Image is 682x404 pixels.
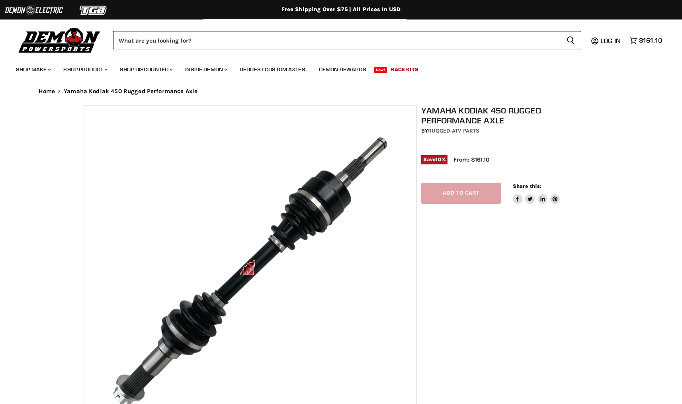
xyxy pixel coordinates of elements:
[385,61,424,78] a: Race Kits
[10,61,56,78] a: Shop Make
[64,3,123,18] img: TGB Logo 2
[114,61,178,78] a: Shop Discounted
[513,183,560,204] aside: Share this:
[428,127,479,134] a: Rugged ATV Parts
[64,88,197,95] span: Yamaha Kodiak 450 Rugged Performance Axle
[57,61,112,78] a: Shop Product
[625,35,666,46] a: $161.10
[597,37,625,44] a: Log in
[313,61,372,78] a: Demon Rewards
[234,61,311,78] a: Request Custom Axles
[421,105,603,125] h1: Yamaha Kodiak 450 Rugged Performance Axle
[453,156,489,163] span: From: $161.10
[421,155,448,164] span: Save %
[23,6,660,13] div: Free Shipping Over $75 | All Prices In USD
[113,31,581,49] form: Product
[4,3,64,18] img: Demon Electric Logo 2
[16,26,103,54] img: Demon Powersports
[113,31,560,49] input: Search
[421,127,603,135] div: by
[10,58,660,78] ul: Main menu
[600,37,621,45] span: Log in
[513,183,541,189] span: Share this:
[560,31,581,49] button: Search
[436,156,441,162] span: 10
[39,88,55,95] a: Home
[639,37,662,44] span: $161.10
[374,67,387,73] span: New!
[179,61,232,78] a: Inside Demon
[23,88,660,95] nav: Breadcrumbs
